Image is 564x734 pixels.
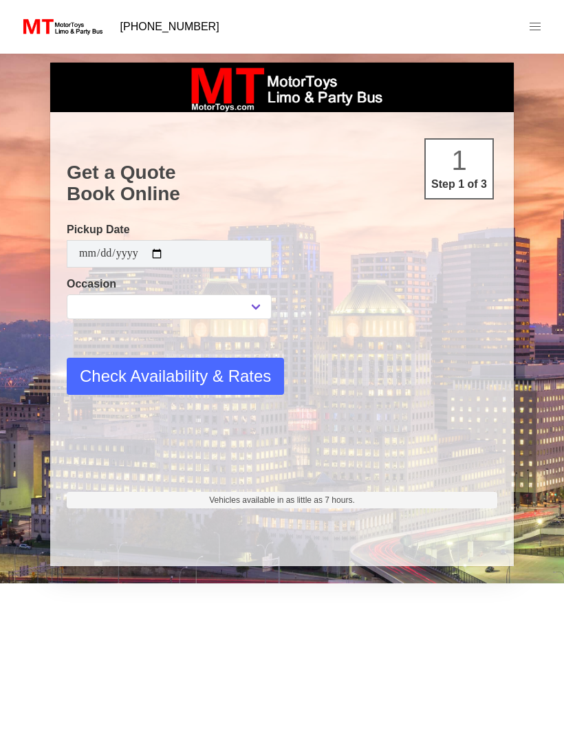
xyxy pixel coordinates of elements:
span: 1 [451,145,466,175]
img: box_logo_brand.jpeg [179,63,385,112]
span: Check Availability & Rates [80,364,271,389]
button: Check Availability & Rates [67,358,284,395]
a: [PHONE_NUMBER] [112,13,228,41]
img: MotorToys Logo [19,17,104,36]
p: Step 1 of 3 [431,176,487,193]
span: Vehicles available in as little as 7 hours. [209,494,354,506]
a: menu [517,9,553,45]
label: Occasion [67,276,272,292]
label: Pickup Date [67,222,272,238]
h1: Get a Quote Book Online [67,162,497,205]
